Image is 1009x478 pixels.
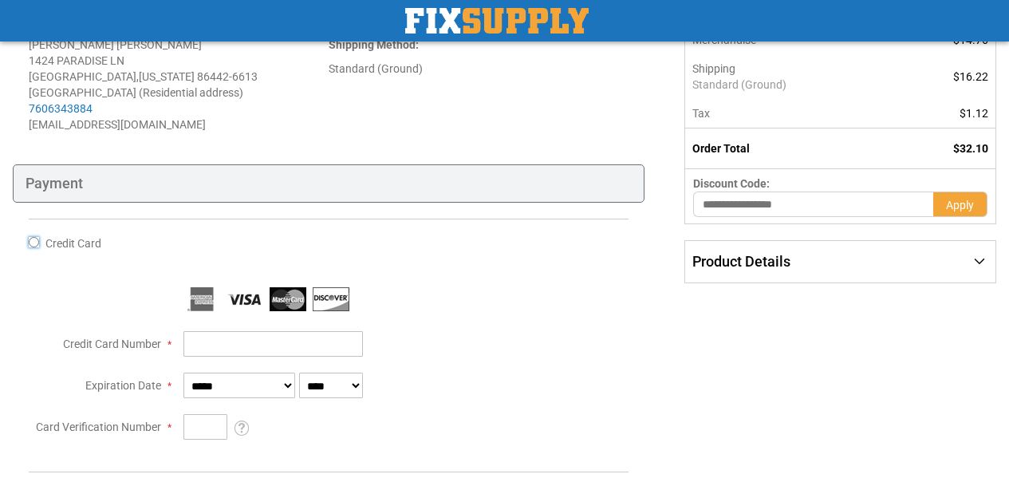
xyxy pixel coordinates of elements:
span: Shipping [692,62,735,75]
a: store logo [405,8,589,34]
button: Apply [933,192,987,217]
span: Card Verification Number [36,421,161,433]
span: Credit Card Number [63,338,161,350]
span: [EMAIL_ADDRESS][DOMAIN_NAME] [29,118,206,131]
th: Tax [685,99,898,128]
a: 7606343884 [29,102,93,115]
address: [PERSON_NAME] [PERSON_NAME] 1424 PARADISE LN [GEOGRAPHIC_DATA] , 86442-6613 [GEOGRAPHIC_DATA] (Re... [29,37,329,132]
span: Shipping Method [329,38,416,51]
img: Discover [313,287,349,311]
span: $16.22 [953,70,988,83]
img: Fix Industrial Supply [405,8,589,34]
div: Standard (Ground) [329,61,629,77]
span: Credit Card [45,237,101,250]
img: American Express [183,287,220,311]
img: MasterCard [270,287,306,311]
span: Product Details [692,253,790,270]
strong: : [329,38,419,51]
span: Discount Code: [693,177,770,190]
span: [US_STATE] [139,70,195,83]
img: Visa [227,287,263,311]
strong: Order Total [692,142,750,155]
span: $32.10 [953,142,988,155]
span: $1.12 [960,107,988,120]
span: Expiration Date [85,379,161,392]
span: Standard (Ground) [692,77,889,93]
span: Apply [946,199,974,211]
div: Payment [13,164,644,203]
